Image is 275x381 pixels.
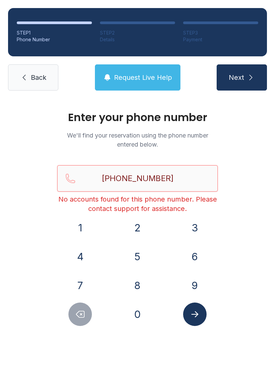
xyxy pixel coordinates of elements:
h1: Enter your phone number [57,112,218,123]
button: 5 [126,245,149,268]
button: 9 [183,274,207,297]
button: 7 [68,274,92,297]
div: Phone Number [17,36,92,43]
div: STEP 1 [17,30,92,36]
button: 6 [183,245,207,268]
span: Next [229,73,244,82]
button: 0 [126,303,149,326]
span: Back [31,73,46,82]
button: Delete number [68,303,92,326]
button: 8 [126,274,149,297]
button: 1 [68,216,92,239]
button: 2 [126,216,149,239]
button: 4 [68,245,92,268]
div: STEP 3 [183,30,258,36]
p: We'll find your reservation using the phone number entered below. [57,131,218,149]
div: Details [100,36,175,43]
span: Request Live Help [114,73,172,82]
button: 3 [183,216,207,239]
div: STEP 2 [100,30,175,36]
button: Submit lookup form [183,303,207,326]
input: Reservation phone number [57,165,218,192]
div: No accounts found for this phone number. Please contact support for assistance. [57,195,218,213]
div: Payment [183,36,258,43]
